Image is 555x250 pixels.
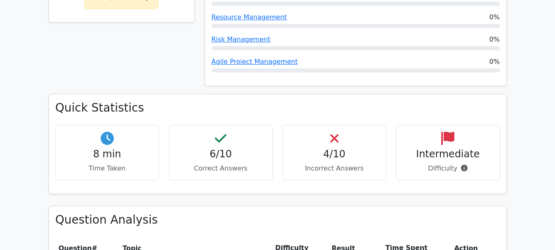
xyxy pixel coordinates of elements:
span: 0% [489,12,500,22]
h3: Question Analysis [55,213,500,227]
a: Agile Project Management [212,58,298,65]
span: 0% [489,57,500,67]
span: 0% [489,35,500,44]
h4: Intermediate [403,148,493,160]
p: Incorrect Answers [290,164,380,173]
a: Resource Management [212,13,287,21]
h3: Quick Statistics [55,101,500,115]
h4: 8 min [62,148,152,160]
p: Time Taken [62,164,152,173]
p: Difficulty [403,164,493,173]
a: Risk Management [212,35,271,43]
p: Correct Answers [176,164,266,173]
h4: 6/10 [176,148,266,160]
h4: 4/10 [290,148,380,160]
